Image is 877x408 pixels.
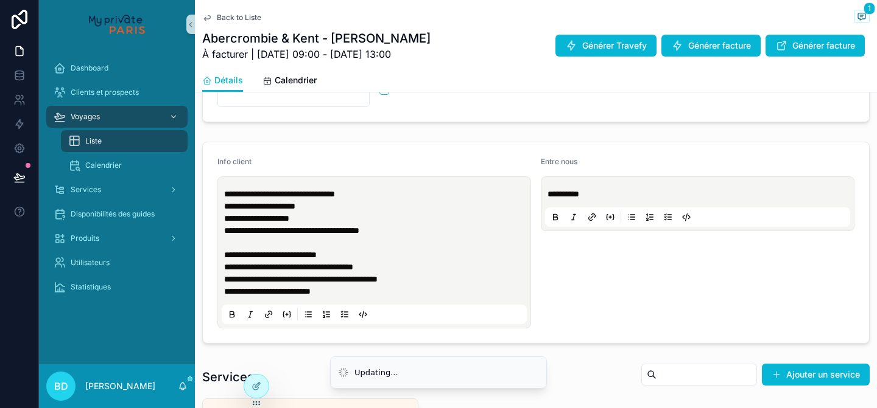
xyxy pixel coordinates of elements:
[688,40,751,52] span: Générer facture
[46,106,188,128] a: Voyages
[85,136,102,146] span: Liste
[46,252,188,274] a: Utilisateurs
[61,130,188,152] a: Liste
[85,380,155,392] p: [PERSON_NAME]
[217,157,252,166] span: Info client
[46,276,188,298] a: Statistiques
[89,15,144,34] img: App logo
[354,367,398,379] div: Updating...
[71,63,108,73] span: Dashboard
[202,47,431,61] span: À facturer | [DATE] 09:00 - [DATE] 13:00
[555,35,657,57] button: Générer Travefy
[792,40,855,52] span: Générer facture
[766,35,865,57] button: Générer facture
[71,209,155,219] span: Disponibilités des guides
[661,35,761,57] button: Générer facture
[854,10,870,25] button: 1
[61,154,188,176] a: Calendrier
[46,81,188,103] a: Clients et prospects
[217,13,261,22] span: Back to Liste
[46,57,188,79] a: Dashboard
[202,368,254,386] h1: Services
[71,282,111,292] span: Statistiques
[202,30,431,47] h1: Abercrombie & Kent - [PERSON_NAME]
[202,13,261,22] a: Back to Liste
[762,364,870,386] button: Ajouter un service
[39,49,195,314] div: scrollable content
[202,69,243,92] a: Détails
[71,88,139,97] span: Clients et prospects
[54,379,68,393] span: BD
[46,179,188,201] a: Services
[864,2,875,15] span: 1
[275,74,317,86] span: Calendrier
[541,157,577,166] span: Entre nous
[46,227,188,249] a: Produits
[71,185,101,195] span: Services
[85,161,122,170] span: Calendrier
[71,233,99,243] span: Produits
[46,203,188,225] a: Disponibilités des guides
[71,112,100,122] span: Voyages
[71,258,110,268] span: Utilisateurs
[262,69,317,94] a: Calendrier
[582,40,647,52] span: Générer Travefy
[214,74,243,86] span: Détails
